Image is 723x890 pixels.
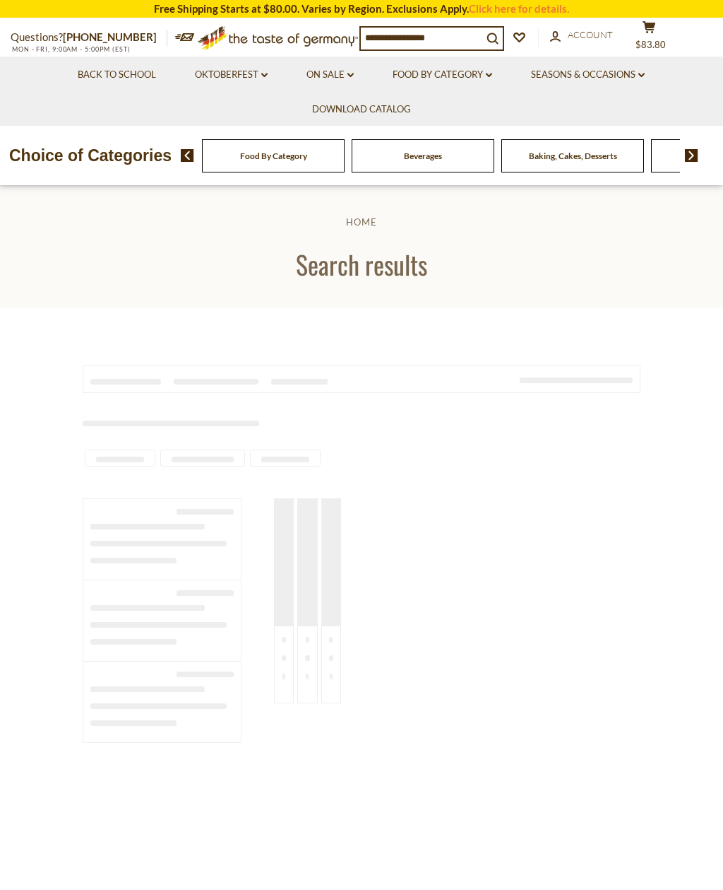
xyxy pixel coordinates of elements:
[181,149,194,162] img: previous arrow
[11,45,131,53] span: MON - FRI, 9:00AM - 5:00PM (EST)
[404,151,442,161] a: Beverages
[195,67,268,83] a: Oktoberfest
[312,102,411,117] a: Download Catalog
[306,67,354,83] a: On Sale
[44,248,679,280] h1: Search results
[550,28,613,43] a: Account
[346,216,377,228] a: Home
[393,67,492,83] a: Food By Category
[469,2,569,15] a: Click here for details.
[11,28,167,47] p: Questions?
[635,39,666,50] span: $83.80
[628,21,670,56] button: $83.80
[685,149,698,162] img: next arrow
[78,67,156,83] a: Back to School
[531,67,645,83] a: Seasons & Occasions
[240,151,307,161] a: Food By Category
[63,30,157,43] a: [PHONE_NUMBER]
[529,151,617,161] a: Baking, Cakes, Desserts
[568,29,613,40] span: Account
